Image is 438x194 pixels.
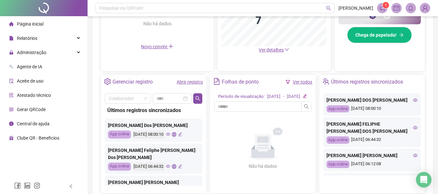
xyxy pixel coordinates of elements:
span: edit [178,164,182,168]
div: [DATE] 06:12:08 [326,161,418,168]
div: Não há dados [127,20,187,27]
span: [PERSON_NAME] [338,5,373,12]
span: Gerar QRCode [17,107,46,112]
a: Ver todos [293,79,312,85]
div: - [283,93,284,100]
span: gift [9,136,14,140]
div: App online [326,105,349,113]
span: instagram [34,182,40,189]
span: eye [413,125,418,130]
div: [DATE] 06:44:32 [133,163,164,171]
span: 1 [385,3,387,7]
span: eye [166,132,170,136]
div: Gerenciar registro [112,76,153,87]
span: filter [286,80,290,84]
div: [PERSON_NAME] Dos [PERSON_NAME] [108,122,199,129]
span: plus [168,44,173,49]
span: info-circle [9,121,14,126]
span: qrcode [9,107,14,112]
span: Aceite de uso [17,78,43,84]
div: [PERSON_NAME] FELIPHE [PERSON_NAME] DOS [PERSON_NAME] [326,120,418,135]
span: Clube QR - Beneficios [17,135,59,141]
button: Chega de papelada! [347,27,412,43]
span: Ver detalhes [259,47,284,52]
span: eye [413,98,418,102]
div: App online [326,136,349,144]
div: App online [326,161,349,168]
div: [DATE] 08:00:10 [133,131,164,139]
div: [PERSON_NAME] [PERSON_NAME] [108,179,199,186]
span: edit [303,94,307,98]
span: Atestado técnico [17,93,51,98]
span: search [326,6,331,11]
span: setting [104,78,111,85]
div: [DATE] 08:00:10 [326,105,418,113]
span: Central de ajuda [17,121,50,126]
span: team [323,78,329,85]
img: 72414 [420,3,430,13]
div: Open Intercom Messenger [416,172,432,188]
div: App online [108,163,131,171]
div: [DATE] 06:44:32 [326,136,418,144]
div: [PERSON_NAME] Feliphe [PERSON_NAME] Dos [PERSON_NAME] [108,147,199,161]
span: Chega de papelada! [355,31,397,39]
span: notification [379,5,385,11]
span: audit [9,79,14,83]
span: search [195,96,200,101]
div: [PERSON_NAME] [PERSON_NAME] [326,152,418,159]
span: file-text [213,78,220,85]
div: Folhas de ponto [222,76,259,87]
span: Administração [17,50,46,55]
span: bell [408,5,414,11]
a: Abrir registro [177,79,203,85]
span: file [9,36,14,40]
span: home [9,22,14,26]
div: [DATE] [287,93,300,100]
div: App online [108,131,131,139]
div: Últimos registros sincronizados [331,76,403,87]
span: global [172,132,176,136]
span: facebook [14,182,21,189]
span: eye [413,153,418,158]
span: Novo convite [141,44,173,49]
span: down [285,47,289,52]
span: Relatórios [17,36,37,41]
span: left [69,184,73,188]
div: Não há dados [233,163,293,170]
span: mail [394,5,399,11]
span: Agente de IA [17,64,42,69]
span: eye [166,164,170,168]
div: Período de visualização: [218,93,265,100]
div: [PERSON_NAME] DOS [PERSON_NAME] [326,97,418,104]
span: search [304,104,309,109]
span: global [172,164,176,168]
span: lock [9,50,14,55]
div: Últimos registros sincronizados [107,106,200,114]
a: Ver detalhes down [259,47,289,52]
sup: 1 [383,2,389,8]
span: edit [178,132,182,136]
div: [DATE] [267,93,280,100]
span: Página inicial [17,21,43,27]
span: solution [9,93,14,97]
span: arrow-right [399,33,404,37]
span: linkedin [24,182,30,189]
